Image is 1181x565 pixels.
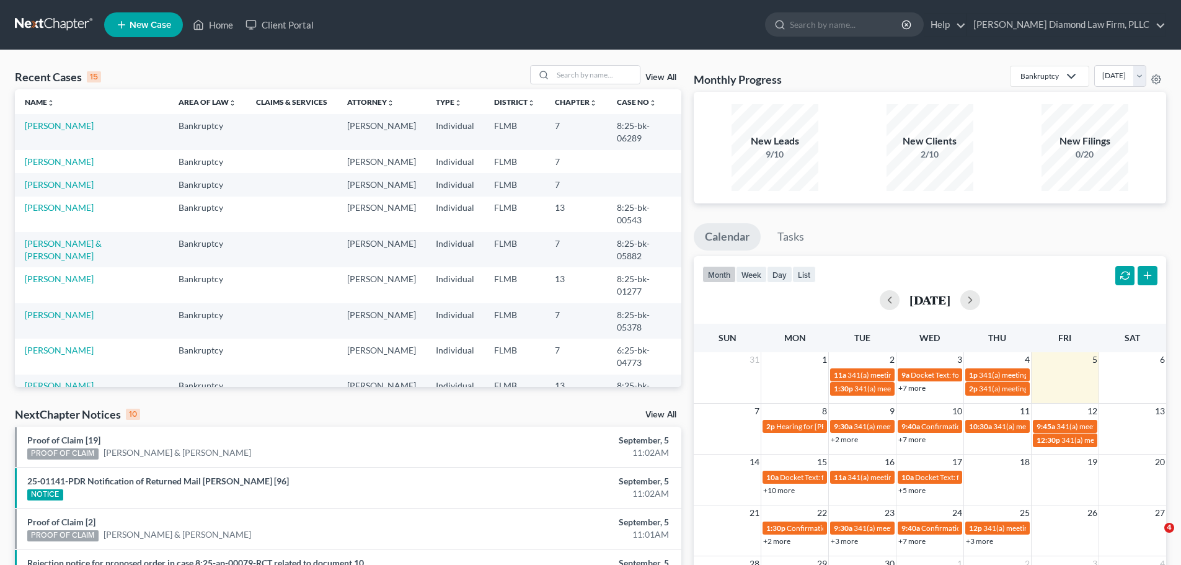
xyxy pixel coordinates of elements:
[347,97,394,107] a: Attorneyunfold_more
[748,455,761,469] span: 14
[821,404,828,419] span: 8
[924,14,966,36] a: Help
[545,339,607,374] td: 7
[834,523,852,533] span: 9:30a
[979,370,1099,380] span: 341(a) meeting for [PERSON_NAME]
[1164,523,1174,533] span: 4
[15,407,140,422] div: NextChapter Notices
[1086,404,1099,419] span: 12
[1125,332,1140,343] span: Sat
[1154,404,1166,419] span: 13
[816,505,828,520] span: 22
[911,370,1103,380] span: Docket Text: for St [PERSON_NAME] [PERSON_NAME] et al
[545,303,607,339] td: 7
[847,370,967,380] span: 341(a) meeting for [PERSON_NAME]
[834,473,846,482] span: 11a
[169,303,246,339] td: Bankruptcy
[553,66,640,84] input: Search by name...
[888,352,896,367] span: 2
[426,339,484,374] td: Individual
[239,14,320,36] a: Client Portal
[645,73,676,82] a: View All
[887,148,973,161] div: 2/10
[1056,422,1176,431] span: 341(a) meeting for [PERSON_NAME]
[854,422,973,431] span: 341(a) meeting for [PERSON_NAME]
[607,232,681,267] td: 8:25-bk-05882
[816,455,828,469] span: 15
[169,267,246,303] td: Bankruptcy
[484,114,545,149] td: FLMB
[763,536,790,546] a: +2 more
[1159,352,1166,367] span: 6
[484,339,545,374] td: FLMB
[748,352,761,367] span: 31
[915,473,1152,482] span: Docket Text: for [PERSON_NAME] St [PERSON_NAME] [PERSON_NAME]
[337,267,426,303] td: [PERSON_NAME]
[426,173,484,196] td: Individual
[732,148,818,161] div: 9/10
[834,370,846,380] span: 11a
[921,422,1063,431] span: Confirmation Hearing for [PERSON_NAME]
[956,352,963,367] span: 3
[484,150,545,173] td: FLMB
[748,505,761,520] span: 21
[484,173,545,196] td: FLMB
[426,197,484,232] td: Individual
[337,150,426,173] td: [PERSON_NAME]
[15,69,101,84] div: Recent Cases
[1086,505,1099,520] span: 26
[854,332,870,343] span: Tue
[246,89,337,114] th: Claims & Services
[988,332,1006,343] span: Thu
[169,232,246,267] td: Bankruptcy
[834,384,853,393] span: 1:30p
[545,114,607,149] td: 7
[337,232,426,267] td: [PERSON_NAME]
[337,114,426,149] td: [PERSON_NAME]
[969,370,978,380] span: 1p
[528,99,535,107] i: unfold_more
[979,384,1099,393] span: 341(a) meeting for [PERSON_NAME]
[1037,435,1060,445] span: 12:30p
[426,232,484,267] td: Individual
[25,238,102,261] a: [PERSON_NAME] & [PERSON_NAME]
[821,352,828,367] span: 1
[780,473,1017,482] span: Docket Text: for [PERSON_NAME] St [PERSON_NAME] [PERSON_NAME]
[27,435,100,445] a: Proof of Claim [19]
[898,536,926,546] a: +7 more
[25,274,94,284] a: [PERSON_NAME]
[719,332,736,343] span: Sun
[555,97,597,107] a: Chapterunfold_more
[1091,352,1099,367] span: 5
[607,339,681,374] td: 6:25-bk-04773
[545,232,607,267] td: 7
[130,20,171,30] span: New Case
[901,422,920,431] span: 9:40a
[792,266,816,283] button: list
[1019,505,1031,520] span: 25
[169,197,246,232] td: Bankruptcy
[545,375,607,410] td: 13
[25,345,94,355] a: [PERSON_NAME]
[27,517,95,527] a: Proof of Claim [2]
[883,505,896,520] span: 23
[1037,422,1055,431] span: 9:45a
[1019,404,1031,419] span: 11
[426,303,484,339] td: Individual
[104,528,251,541] a: [PERSON_NAME] & [PERSON_NAME]
[545,197,607,232] td: 13
[1139,523,1169,553] iframe: Intercom live chat
[169,173,246,196] td: Bankruptcy
[766,223,815,251] a: Tasks
[951,455,963,469] span: 17
[27,448,99,460] div: PROOF OF CLAIM
[25,120,94,131] a: [PERSON_NAME]
[545,173,607,196] td: 7
[387,99,394,107] i: unfold_more
[126,409,140,420] div: 10
[590,99,597,107] i: unfold_more
[694,223,761,251] a: Calendar
[484,267,545,303] td: FLMB
[753,404,761,419] span: 7
[1024,352,1031,367] span: 4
